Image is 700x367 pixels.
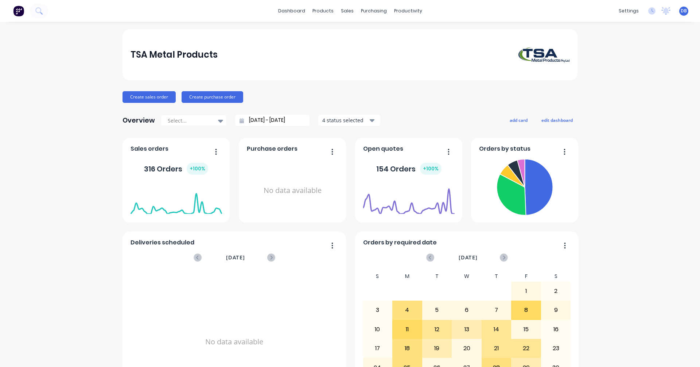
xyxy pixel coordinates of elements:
button: Create sales order [122,91,176,103]
div: purchasing [357,5,390,16]
div: + 100 % [187,163,208,175]
div: 5 [423,301,452,319]
div: 17 [363,339,392,358]
div: 9 [541,301,571,319]
button: edit dashboard [537,115,577,125]
img: Factory [13,5,24,16]
div: 13 [452,320,481,339]
button: Create purchase order [182,91,243,103]
div: M [392,271,422,282]
div: T [422,271,452,282]
div: productivity [390,5,426,16]
div: sales [337,5,357,16]
span: Orders by status [479,144,530,153]
button: 4 status selected [318,115,380,126]
div: 10 [363,320,392,339]
div: S [363,271,393,282]
div: 14 [482,320,511,339]
span: [DATE] [226,254,245,262]
div: 15 [512,320,541,339]
div: 2 [541,282,571,300]
div: 4 [393,301,422,319]
div: T [482,271,512,282]
span: [DATE] [459,254,478,262]
div: 19 [423,339,452,358]
div: 8 [512,301,541,319]
span: Open quotes [363,144,403,153]
div: 16 [541,320,571,339]
div: 4 status selected [322,116,368,124]
a: dashboard [275,5,309,16]
button: add card [505,115,532,125]
div: 23 [541,339,571,358]
div: No data available [247,156,338,225]
div: W [452,271,482,282]
div: 316 Orders [144,163,208,175]
div: 1 [512,282,541,300]
div: TSA Metal Products [131,47,218,62]
div: 6 [452,301,481,319]
img: TSA Metal Products [518,47,569,62]
div: + 100 % [420,163,442,175]
div: 11 [393,320,422,339]
div: 154 Orders [376,163,442,175]
span: Sales orders [131,144,168,153]
span: Orders by required date [363,238,437,247]
div: 3 [363,301,392,319]
div: 20 [452,339,481,358]
div: 18 [393,339,422,358]
div: 7 [482,301,511,319]
div: Overview [122,113,155,128]
span: Purchase orders [247,144,297,153]
div: 21 [482,339,511,358]
div: 12 [423,320,452,339]
span: DB [681,8,687,14]
div: settings [615,5,642,16]
div: F [511,271,541,282]
div: 22 [512,339,541,358]
div: S [541,271,571,282]
div: products [309,5,337,16]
